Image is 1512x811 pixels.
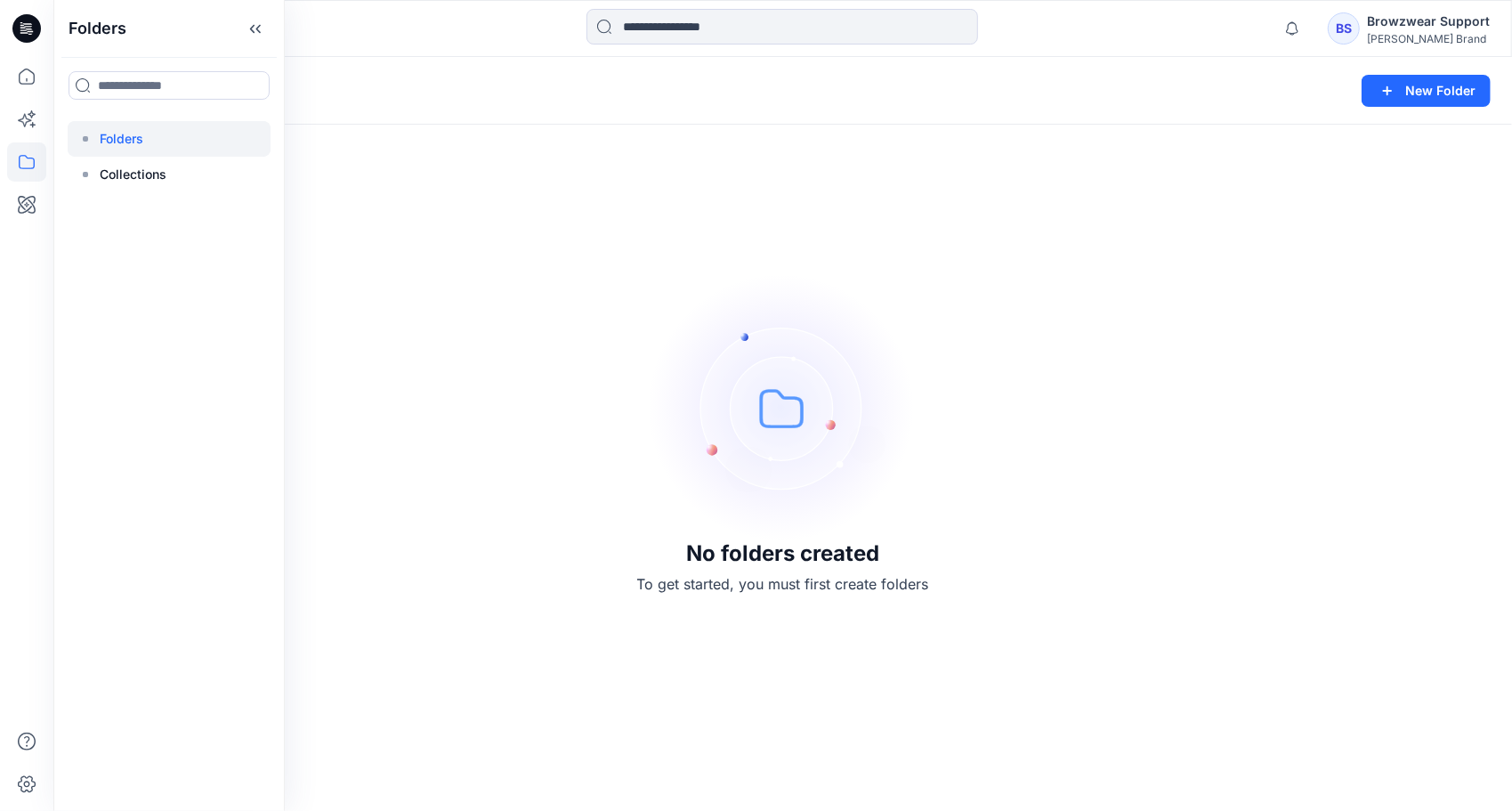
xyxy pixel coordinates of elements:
[650,274,917,541] img: empty-folders.svg
[686,541,879,566] h3: No folders created
[1367,32,1490,45] div: [PERSON_NAME] Brand
[100,164,166,185] p: Collections
[1367,11,1490,32] div: Browzwear Support
[637,573,929,595] p: To get started, you must first create folders
[100,128,143,150] p: Folders
[1328,12,1360,45] div: BS
[1362,75,1491,107] button: New Folder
